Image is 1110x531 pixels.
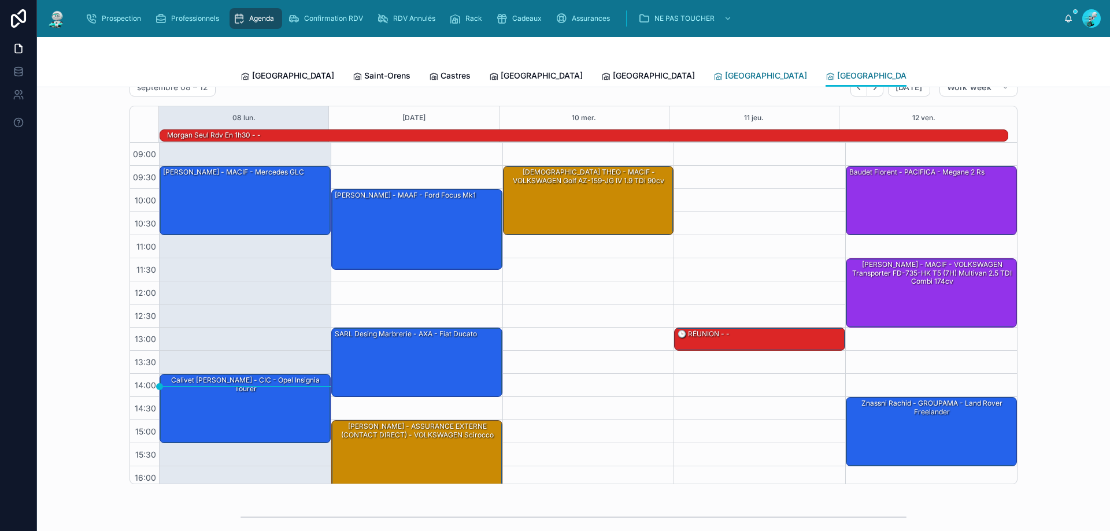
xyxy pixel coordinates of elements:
div: [PERSON_NAME] - ASSURANCE EXTERNE (CONTACT DIRECT) - VOLKSWAGEN Scirocco [332,421,502,489]
div: 🕒 RÉUNION - - [675,328,845,350]
span: Work week [947,82,991,92]
div: Znassni Rachid - GROUPAMA - Land Rover freelander [846,398,1016,466]
a: Prospection [82,8,149,29]
div: [PERSON_NAME] - MAAF - Ford focus mk1 [332,190,502,269]
div: [PERSON_NAME] - MAAF - Ford focus mk1 [334,190,477,200]
span: 13:00 [132,334,159,344]
button: 12 ven. [912,106,935,129]
button: Next [867,79,883,96]
span: 15:30 [132,450,159,459]
span: 11:30 [134,265,159,274]
span: [GEOGRAPHIC_DATA] [613,70,695,81]
span: RDV Annulés [393,14,435,23]
span: 09:30 [130,172,159,182]
a: [GEOGRAPHIC_DATA] [240,65,334,88]
div: Znassni Rachid - GROUPAMA - Land Rover freelander [848,398,1016,417]
div: [PERSON_NAME] - MACIF - Mercedes GLC [162,167,305,177]
div: SARL Desing Marbrerie - AXA - Fiat ducato [334,329,478,339]
a: [GEOGRAPHIC_DATA] [489,65,583,88]
span: 11:00 [134,242,159,251]
div: [DEMOGRAPHIC_DATA] THEO - MACIF - VOLKSWAGEN Golf AZ-159-JG IV 1.9 TDi 90cv [504,166,674,235]
button: 10 mer. [572,106,596,129]
span: NE PAS TOUCHER [654,14,715,23]
span: Agenda [249,14,274,23]
div: Morgan seul rdv en 1h30 - - [166,129,262,141]
a: Professionnels [151,8,227,29]
a: Saint-Orens [353,65,410,88]
div: [PERSON_NAME] - MACIF - Mercedes GLC [160,166,330,235]
a: Confirmation RDV [284,8,371,29]
span: 16:00 [132,473,159,482]
span: Confirmation RDV [304,14,363,23]
span: [GEOGRAPHIC_DATA] [501,70,583,81]
span: [GEOGRAPHIC_DATA] [252,70,334,81]
a: Assurances [552,8,618,29]
a: [GEOGRAPHIC_DATA] [713,65,807,88]
a: Cadeaux [493,8,550,29]
a: Rack [446,8,490,29]
span: 09:00 [130,149,159,159]
span: Castres [441,70,471,81]
span: Professionnels [171,14,219,23]
div: [DEMOGRAPHIC_DATA] THEO - MACIF - VOLKSWAGEN Golf AZ-159-JG IV 1.9 TDi 90cv [505,167,673,186]
span: 14:30 [132,403,159,413]
div: [PERSON_NAME] - MACIF - VOLKSWAGEN Transporter FD-735-HK T5 (7H) Multivan 2.5 TDI Combi 174cv [848,259,1016,287]
a: RDV Annulés [373,8,443,29]
div: [PERSON_NAME] - MACIF - VOLKSWAGEN Transporter FD-735-HK T5 (7H) Multivan 2.5 TDI Combi 174cv [846,259,1016,327]
span: Cadeaux [512,14,542,23]
span: Prospection [102,14,141,23]
span: 12:30 [132,311,159,321]
img: App logo [46,9,67,28]
div: Calivet [PERSON_NAME] - CIC - opel insignia tourer [162,375,330,394]
span: 13:30 [132,357,159,367]
button: Work week [939,78,1017,96]
div: [PERSON_NAME] - ASSURANCE EXTERNE (CONTACT DIRECT) - VOLKSWAGEN Scirocco [334,421,501,440]
button: 08 lun. [232,106,256,129]
div: Baudet Florent - PACIFICA - Megane 2 rs [848,167,986,177]
span: Saint-Orens [364,70,410,81]
span: [DATE] [896,82,923,92]
span: 10:30 [132,218,159,228]
div: SARL Desing Marbrerie - AXA - Fiat ducato [332,328,502,396]
span: 12:00 [132,288,159,298]
div: scrollable content [76,6,1064,31]
span: [GEOGRAPHIC_DATA] [725,70,807,81]
span: 14:00 [132,380,159,390]
a: NE PAS TOUCHER [635,8,738,29]
span: 15:00 [132,426,159,436]
button: Back [850,79,867,96]
a: [GEOGRAPHIC_DATA] [601,65,695,88]
h2: septembre 08 – 12 [137,81,208,93]
div: 🕒 RÉUNION - - [676,329,731,339]
button: [DATE] [402,106,425,129]
div: Morgan seul rdv en 1h30 - - [166,130,262,140]
span: [GEOGRAPHIC_DATA] [837,70,919,81]
span: 10:00 [132,195,159,205]
a: Castres [429,65,471,88]
div: Baudet Florent - PACIFICA - Megane 2 rs [846,166,1016,235]
button: 11 jeu. [744,106,764,129]
a: Agenda [230,8,282,29]
div: Calivet [PERSON_NAME] - CIC - opel insignia tourer [160,374,330,443]
a: [GEOGRAPHIC_DATA] [826,65,919,87]
span: Assurances [572,14,610,23]
span: Rack [465,14,482,23]
button: [DATE] [888,78,930,96]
